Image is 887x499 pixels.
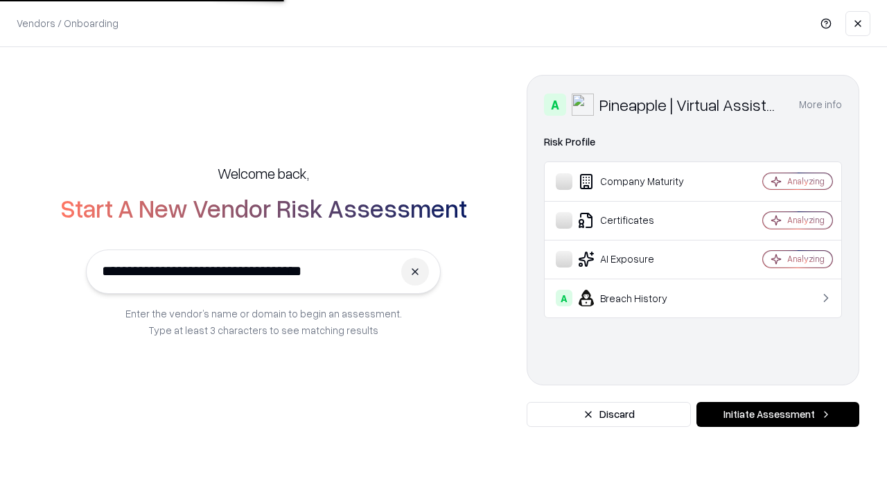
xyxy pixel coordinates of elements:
[696,402,859,427] button: Initiate Assessment
[125,305,402,338] p: Enter the vendor’s name or domain to begin an assessment. Type at least 3 characters to see match...
[544,134,842,150] div: Risk Profile
[787,214,825,226] div: Analyzing
[556,173,721,190] div: Company Maturity
[787,175,825,187] div: Analyzing
[572,94,594,116] img: Pineapple | Virtual Assistant Agency
[60,194,467,222] h2: Start A New Vendor Risk Assessment
[527,402,691,427] button: Discard
[599,94,782,116] div: Pineapple | Virtual Assistant Agency
[556,290,721,306] div: Breach History
[556,251,721,268] div: AI Exposure
[218,164,309,183] h5: Welcome back,
[17,16,118,30] p: Vendors / Onboarding
[556,290,572,306] div: A
[799,92,842,117] button: More info
[556,212,721,229] div: Certificates
[787,253,825,265] div: Analyzing
[544,94,566,116] div: A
